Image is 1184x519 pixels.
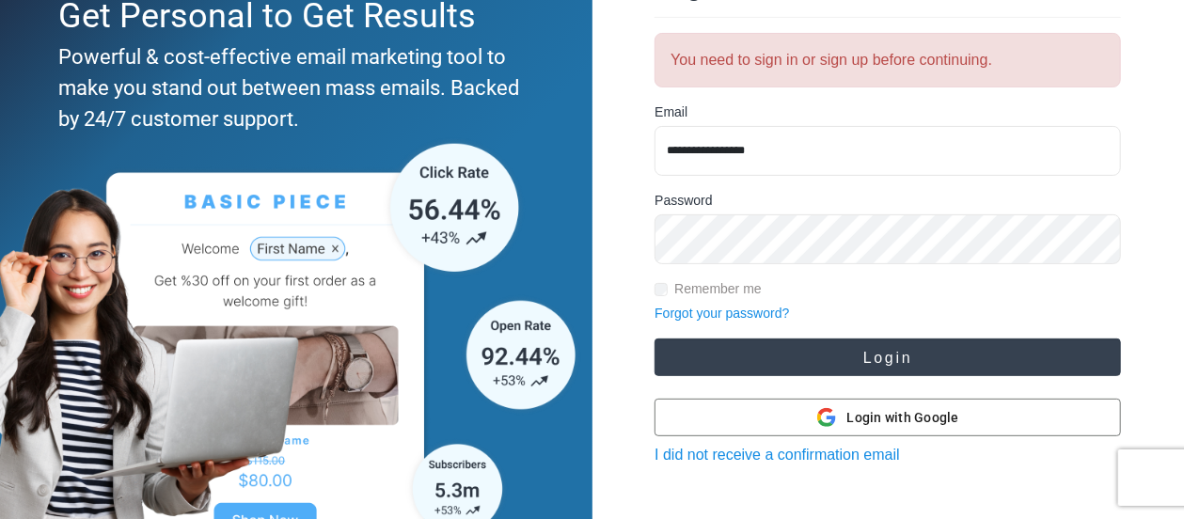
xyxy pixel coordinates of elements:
div: You need to sign in or sign up before continuing. [655,33,1121,87]
label: Remember me [674,279,762,299]
label: Email [655,102,687,122]
label: Password [655,191,712,211]
button: Login with Google [655,399,1121,436]
div: Powerful & cost-effective email marketing tool to make you stand out between mass emails. Backed ... [58,41,525,134]
a: I did not receive a confirmation email [655,447,900,463]
button: Login [655,338,1121,376]
a: Forgot your password? [655,306,789,321]
span: Login with Google [847,408,959,428]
